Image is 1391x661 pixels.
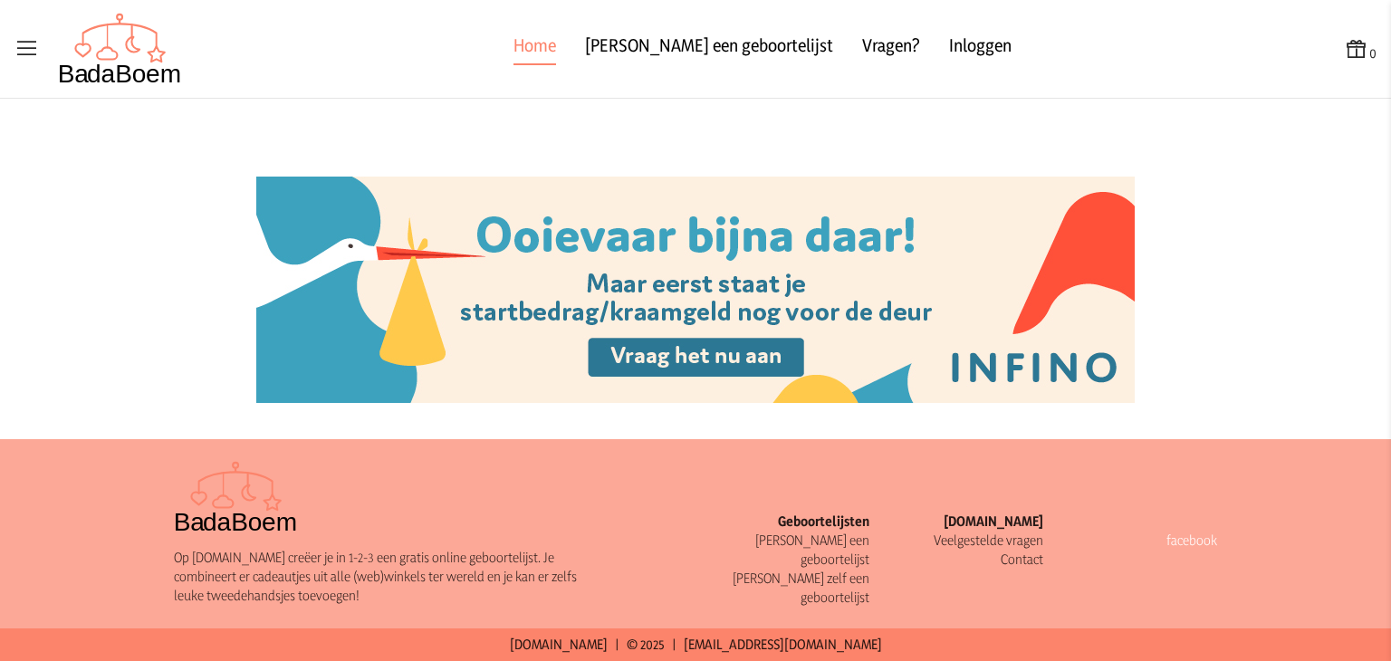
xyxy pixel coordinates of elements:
[862,33,920,65] a: Vragen?
[755,532,869,568] a: [PERSON_NAME] een geboortelijst
[513,33,556,65] a: Home
[949,33,1012,65] a: Inloggen
[934,532,1043,549] a: Veelgestelde vragen
[58,13,182,85] img: Badaboem
[869,512,1043,531] div: [DOMAIN_NAME]
[510,636,608,653] a: [DOMAIN_NAME]
[1001,551,1043,568] a: Contact
[174,548,609,605] p: Op [DOMAIN_NAME] creëer je in 1-2-3 een gratis online geboortelijst. Je combineert er cadeautjes ...
[585,33,833,65] a: [PERSON_NAME] een geboortelijst
[615,636,619,653] span: |
[1166,532,1217,549] a: facebook
[684,636,882,653] a: [EMAIL_ADDRESS][DOMAIN_NAME]
[1344,36,1377,62] button: 0
[733,570,869,606] a: [PERSON_NAME] zelf een geboortelijst
[174,461,298,533] img: Badaboem
[7,636,1384,654] p: © 2025
[672,636,676,653] span: |
[695,512,869,531] div: Geboortelijsten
